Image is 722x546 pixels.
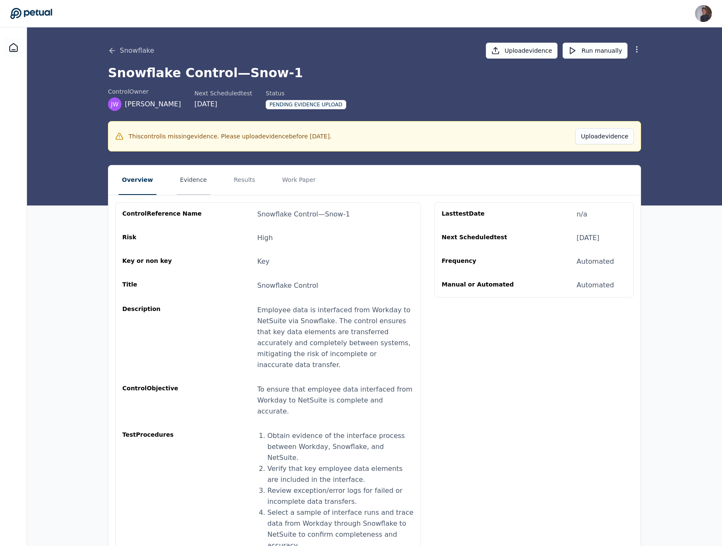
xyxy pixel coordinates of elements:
[177,165,210,195] button: Evidence
[119,165,156,195] button: Overview
[10,8,52,19] a: Go to Dashboard
[577,233,599,243] div: [DATE]
[577,280,614,290] div: Automated
[442,257,523,267] div: Frequency
[267,430,414,463] li: Obtain evidence of the interface process between Workday, Snowflake, and NetSuite.
[257,384,414,417] div: To ensure that employee data interfaced from Workday to NetSuite is complete and accurate.
[122,305,203,370] div: Description
[575,128,634,144] button: Uploadevidence
[442,209,523,219] div: Last test Date
[111,100,119,108] span: JW
[257,209,350,219] div: Snowflake Control — Snow-1
[267,463,414,485] li: Verify that key employee data elements are included in the interface.
[577,257,614,267] div: Automated
[577,209,587,219] div: n/a
[279,165,319,195] button: Work Paper
[122,280,203,291] div: Title
[108,87,181,96] div: control Owner
[194,89,252,97] div: Next Scheduled test
[257,305,414,370] div: Employee data is interfaced from Workday to NetSuite via Snowflake. The control ensures that key ...
[122,233,203,243] div: Risk
[442,280,523,290] div: Manual or Automated
[486,43,558,59] button: Uploadevidence
[267,485,414,507] li: Review exception/error logs for failed or incomplete data transfers.
[125,99,181,109] span: [PERSON_NAME]
[257,281,318,289] span: Snowflake Control
[442,233,523,243] div: Next Scheduled test
[122,384,203,417] div: control Objective
[257,233,273,243] div: High
[122,209,203,219] div: control Reference Name
[266,100,346,109] div: Pending Evidence Upload
[3,38,24,58] a: Dashboard
[108,165,641,195] nav: Tabs
[194,99,252,109] div: [DATE]
[231,165,259,195] button: Results
[695,5,712,22] img: Andrew Li
[129,132,331,141] span: This control is missing evidence . Please upload evidence before [DATE] .
[266,89,346,97] div: Status
[122,257,203,267] div: Key or non key
[563,43,628,59] button: Run manually
[108,46,154,56] button: Snowflake
[108,65,641,81] h1: Snowflake Control — Snow-1
[257,257,269,267] div: Key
